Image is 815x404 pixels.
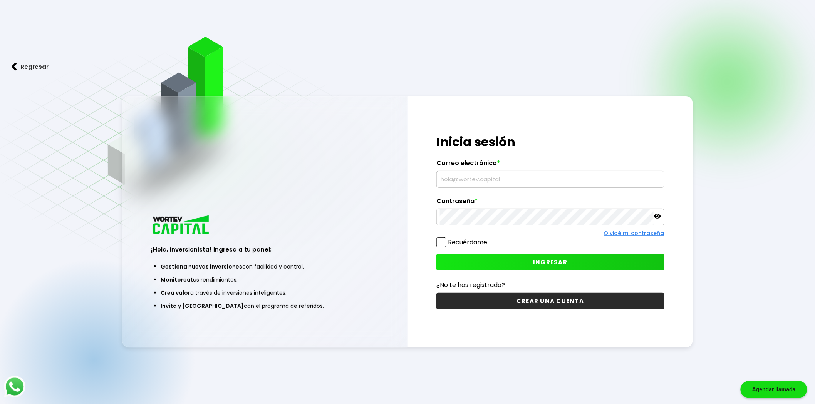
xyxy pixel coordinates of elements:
[161,299,369,312] li: con el programa de referidos.
[436,293,664,309] button: CREAR UNA CUENTA
[161,302,244,310] span: Invita y [GEOGRAPHIC_DATA]
[436,159,664,171] label: Correo electrónico
[436,197,664,209] label: Contraseña
[151,214,212,237] img: logo_wortev_capital
[604,229,664,237] a: Olvidé mi contraseña
[436,280,664,290] p: ¿No te has registrado?
[533,258,567,266] span: INGRESAR
[161,276,191,284] span: Monitorea
[161,263,242,270] span: Gestiona nuevas inversiones
[440,171,661,187] input: hola@wortev.capital
[741,381,807,398] div: Agendar llamada
[151,245,379,254] h3: ¡Hola, inversionista! Ingresa a tu panel:
[448,238,487,247] label: Recuérdame
[161,289,190,297] span: Crea valor
[4,376,25,397] img: logos_whatsapp-icon.242b2217.svg
[436,133,664,151] h1: Inicia sesión
[161,260,369,273] li: con facilidad y control.
[436,254,664,270] button: INGRESAR
[161,273,369,286] li: tus rendimientos.
[12,63,17,71] img: flecha izquierda
[161,286,369,299] li: a través de inversiones inteligentes.
[436,280,664,309] a: ¿No te has registrado?CREAR UNA CUENTA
